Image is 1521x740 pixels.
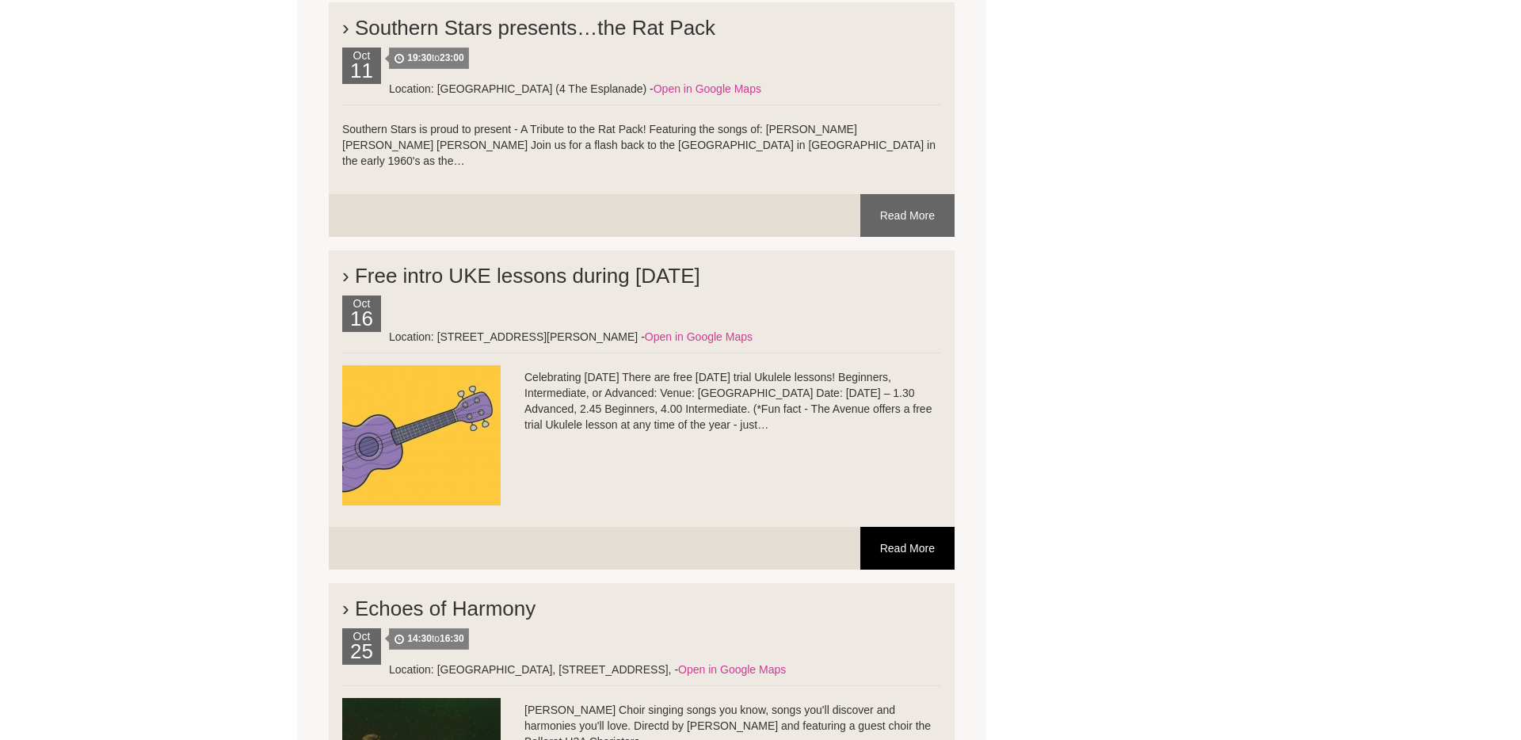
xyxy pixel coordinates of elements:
h2: 16 [346,311,377,332]
div: Oct [342,296,381,332]
a: Open in Google Maps [654,82,761,95]
a: Open in Google Maps [645,330,753,343]
div: Location: [GEOGRAPHIC_DATA] (4 The Esplanade) - [342,81,941,97]
a: Open in Google Maps [678,663,786,676]
div: Oct [342,48,381,84]
h2: › Echoes of Harmony [342,581,941,628]
h2: 25 [346,644,377,665]
a: Read More [860,194,955,237]
span: to [389,48,469,69]
div: Location: [STREET_ADDRESS][PERSON_NAME] - [342,329,941,345]
img: ukulele.jpg [342,365,501,505]
h2: 11 [346,63,377,84]
span: to [389,628,469,650]
strong: 19:30 [407,52,432,63]
div: Location: [GEOGRAPHIC_DATA], [STREET_ADDRESS], - [342,662,941,677]
p: Celebrating [DATE] There are free [DATE] trial Ukulele lessons! Beginners, Intermediate, or Advan... [342,369,941,433]
p: Southern Stars is proud to present - A Tribute to the Rat Pack! Featuring the songs of: [PERSON_N... [342,121,941,169]
strong: 16:30 [440,633,464,644]
h2: › Free intro UKE lessons during [DATE] [342,248,941,296]
div: Oct [342,628,381,665]
a: Read More [860,527,955,570]
strong: 23:00 [440,52,464,63]
strong: 14:30 [407,633,432,644]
